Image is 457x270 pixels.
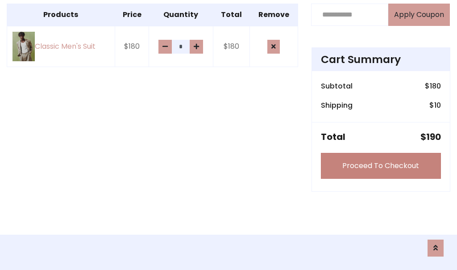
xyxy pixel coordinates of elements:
[321,153,441,179] a: Proceed To Checkout
[388,4,450,26] button: Apply Coupon
[115,26,149,67] td: $180
[420,131,441,142] h5: $
[7,4,115,26] th: Products
[213,4,249,26] th: Total
[12,32,109,62] a: Classic Men's Suit
[430,81,441,91] span: 180
[429,101,441,110] h6: $
[115,4,149,26] th: Price
[426,131,441,143] span: 190
[321,101,353,110] h6: Shipping
[213,26,249,67] td: $180
[425,82,441,90] h6: $
[149,4,213,26] th: Quantity
[249,4,298,26] th: Remove
[321,131,345,142] h5: Total
[321,53,441,66] h4: Cart Summary
[434,100,441,110] span: 10
[321,82,353,90] h6: Subtotal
